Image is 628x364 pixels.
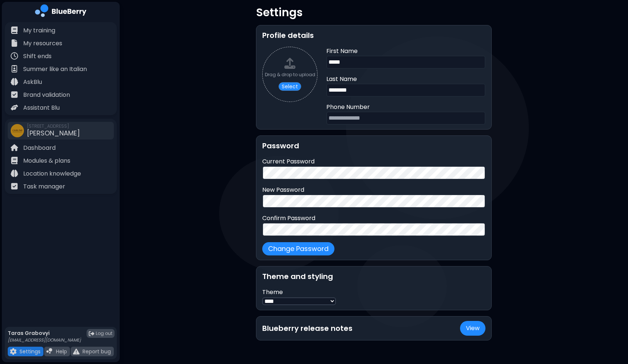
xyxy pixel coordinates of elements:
p: Location knowledge [23,169,81,178]
p: Assistant Blu [23,103,60,112]
h2: Blueberry release notes [262,323,352,334]
a: View [460,321,485,336]
img: file icon [11,170,18,177]
p: Dashboard [23,144,56,152]
img: file icon [11,78,18,85]
p: First Name [326,47,485,56]
p: [EMAIL_ADDRESS][DOMAIN_NAME] [8,337,81,343]
img: file icon [73,348,80,355]
img: file icon [10,348,17,355]
p: Phone Number [326,103,485,112]
img: company logo [35,4,87,20]
img: file icon [11,65,18,73]
img: file icon [11,91,18,98]
p: Summer like an Italian [23,65,87,74]
p: Current Password [262,157,485,166]
h2: Theme and styling [262,271,485,282]
button: Change Password [262,242,334,255]
p: Help [56,348,67,355]
img: file icon [11,144,18,151]
img: company thumbnail [11,124,24,137]
p: Last Name [326,75,485,84]
p: Confirm Password [262,214,485,223]
img: logout [89,331,94,336]
span: Log out [96,331,112,336]
div: Drag & drop to upload [265,72,315,78]
p: My training [23,26,55,35]
p: Theme [262,288,336,297]
p: Report bug [83,348,111,355]
button: Select [278,82,301,91]
h2: Profile details [262,30,485,41]
p: AskBlu [23,78,42,86]
p: Taras Grabovyi [8,330,81,336]
p: New Password [262,185,485,194]
p: Shift ends [23,52,52,61]
img: file icon [11,157,18,164]
img: file icon [11,104,18,111]
img: file icon [11,183,18,190]
p: Settings [256,6,492,19]
span: [PERSON_NAME] [27,128,80,138]
p: My resources [23,39,62,48]
img: file icon [46,348,53,355]
span: [STREET_ADDRESS] [27,123,80,129]
h2: Password [262,140,485,151]
img: file icon [11,39,18,47]
img: file icon [11,52,18,60]
p: Modules & plans [23,156,70,165]
img: upload [284,58,295,69]
p: Task manager [23,182,65,191]
p: Brand validation [23,91,70,99]
img: file icon [11,26,18,34]
p: Settings [20,348,41,355]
